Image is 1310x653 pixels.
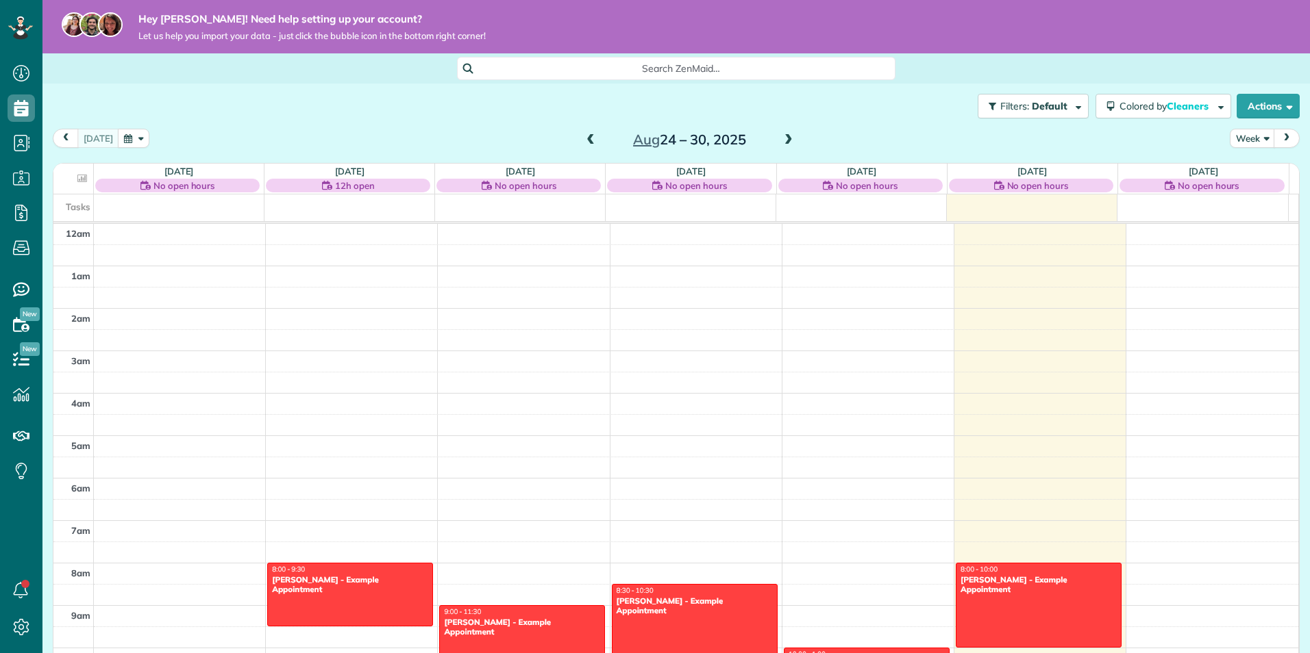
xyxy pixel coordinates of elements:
div: [PERSON_NAME] - Example Appointment [271,575,429,595]
span: 5am [71,440,90,451]
button: prev [53,129,79,147]
span: No open hours [665,179,727,192]
span: No open hours [153,179,215,192]
span: 9am [71,610,90,621]
a: [DATE] [335,166,364,177]
strong: Hey [PERSON_NAME]! Need help setting up your account? [138,12,486,26]
span: 6am [71,483,90,494]
span: New [20,342,40,356]
span: Let us help you import your data - just click the bubble icon in the bottom right corner! [138,30,486,42]
h2: 24 – 30, 2025 [604,132,775,147]
img: jorge-587dff0eeaa6aab1f244e6dc62b8924c3b6ad411094392a53c71c6c4a576187d.jpg [79,12,104,37]
img: michelle-19f622bdf1676172e81f8f8fba1fb50e276960ebfe0243fe18214015130c80e4.jpg [98,12,123,37]
span: Default [1032,100,1068,112]
span: Aug [633,131,660,148]
span: Filters: [1000,100,1029,112]
span: No open hours [495,179,556,192]
span: 3am [71,355,90,366]
span: No open hours [1007,179,1069,192]
span: Cleaners [1167,100,1211,112]
a: [DATE] [847,166,876,177]
span: 12h open [335,179,375,192]
button: Actions [1237,94,1300,118]
span: 12am [66,228,90,239]
button: Week [1230,129,1275,147]
div: [PERSON_NAME] - Example Appointment [960,575,1117,595]
button: [DATE] [77,129,119,147]
span: Tasks [66,201,90,212]
span: 1am [71,270,90,281]
button: next [1274,129,1300,147]
span: 9:00 - 11:30 [444,607,481,616]
a: [DATE] [506,166,535,177]
button: Colored byCleaners [1096,94,1231,118]
div: [PERSON_NAME] - Example Appointment [443,617,601,637]
span: 4am [71,398,90,409]
span: Colored by [1120,100,1213,112]
span: 8am [71,567,90,578]
a: [DATE] [164,166,194,177]
div: [PERSON_NAME] - Example Appointment [616,596,774,616]
button: Filters: Default [978,94,1089,118]
span: New [20,307,40,321]
span: No open hours [1178,179,1239,192]
span: 8:00 - 9:30 [272,565,305,574]
a: [DATE] [676,166,706,177]
span: 7am [71,525,90,536]
span: 8:00 - 10:00 [961,565,998,574]
span: No open hours [836,179,898,192]
img: maria-72a9807cf96188c08ef61303f053569d2e2a8a1cde33d635c8a3ac13582a053d.jpg [62,12,86,37]
a: [DATE] [1189,166,1218,177]
span: 8:30 - 10:30 [617,586,654,595]
a: [DATE] [1017,166,1047,177]
a: Filters: Default [971,94,1089,118]
span: 2am [71,313,90,324]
